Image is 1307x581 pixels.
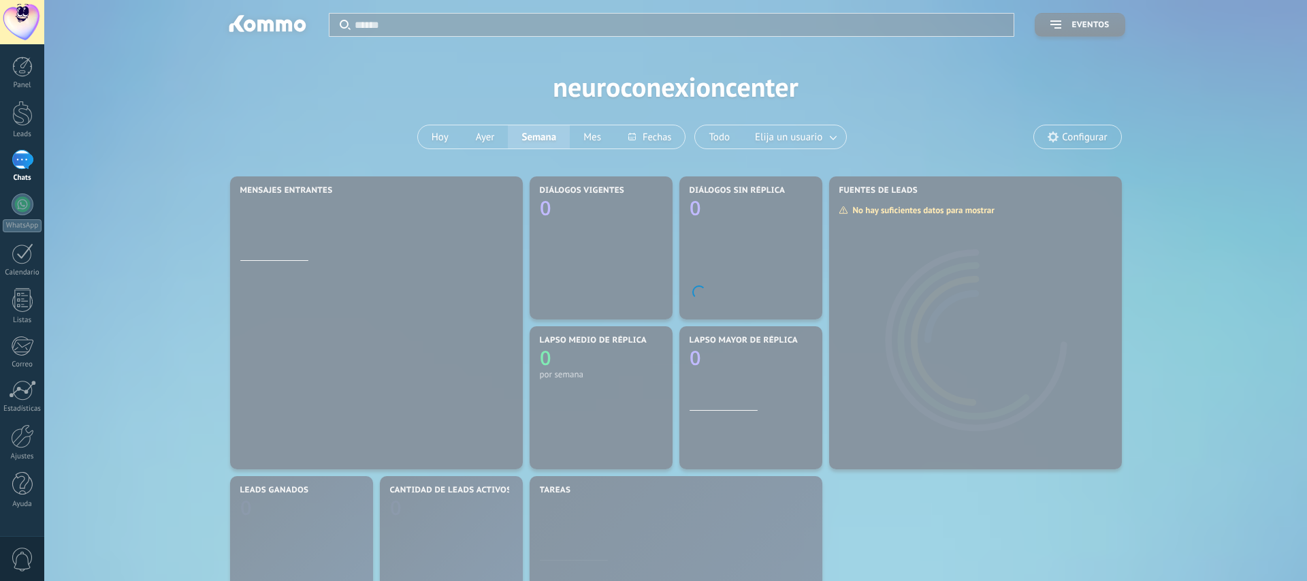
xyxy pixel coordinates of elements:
[3,81,42,90] div: Panel
[3,174,42,183] div: Chats
[3,360,42,369] div: Correo
[3,405,42,413] div: Estadísticas
[3,268,42,277] div: Calendario
[3,219,42,232] div: WhatsApp
[3,316,42,325] div: Listas
[3,452,42,461] div: Ajustes
[3,130,42,139] div: Leads
[3,500,42,509] div: Ayuda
